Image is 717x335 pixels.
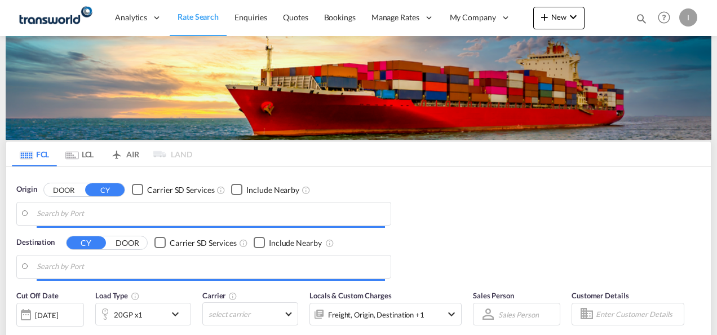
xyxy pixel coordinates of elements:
[108,236,147,249] button: DOOR
[147,184,214,196] div: Carrier SD Services
[6,36,711,140] img: LCL+%26+FCL+BACKGROUND.png
[35,310,58,320] div: [DATE]
[371,12,419,23] span: Manage Rates
[216,186,225,195] md-icon: Unchecked: Search for CY (Container Yard) services for all selected carriers.Checked : Search for...
[37,205,385,222] input: Search by Port
[246,184,299,196] div: Include Nearby
[169,307,188,321] md-icon: icon-chevron-down
[16,303,84,327] div: [DATE]
[325,239,334,248] md-icon: Unchecked: Ignores neighbouring ports when fetching rates.Checked : Includes neighbouring ports w...
[178,12,219,21] span: Rate Search
[635,12,648,25] md-icon: icon-magnify
[44,183,83,196] button: DOOR
[102,142,147,166] md-tab-item: AIR
[309,303,462,325] div: Freight Origin Destination Factory Stuffingicon-chevron-down
[85,183,125,196] button: CY
[654,8,674,27] span: Help
[114,307,143,323] div: 20GP x1
[654,8,679,28] div: Help
[254,237,322,249] md-checkbox: Checkbox No Ink
[115,12,147,23] span: Analytics
[16,291,59,300] span: Cut Off Date
[596,306,680,323] input: Enter Customer Details
[283,12,308,22] span: Quotes
[95,303,191,325] div: 20GP x1icon-chevron-down
[16,237,55,248] span: Destination
[110,148,123,156] md-icon: icon-airplane
[170,237,237,249] div: Carrier SD Services
[231,184,299,196] md-checkbox: Checkbox No Ink
[154,237,237,249] md-checkbox: Checkbox No Ink
[572,291,629,300] span: Customer Details
[679,8,697,27] div: I
[16,184,37,195] span: Origin
[473,291,514,300] span: Sales Person
[95,291,140,300] span: Load Type
[450,12,496,23] span: My Company
[309,291,392,300] span: Locals & Custom Charges
[497,306,540,323] md-select: Sales Person
[566,10,580,24] md-icon: icon-chevron-down
[57,142,102,166] md-tab-item: LCL
[533,7,585,29] button: icon-plus 400-fgNewicon-chevron-down
[269,237,322,249] div: Include Nearby
[132,184,214,196] md-checkbox: Checkbox No Ink
[445,307,458,321] md-icon: icon-chevron-down
[234,12,267,22] span: Enquiries
[538,10,551,24] md-icon: icon-plus 400-fg
[302,186,311,195] md-icon: Unchecked: Ignores neighbouring ports when fetching rates.Checked : Includes neighbouring ports w...
[17,5,93,30] img: f753ae806dec11f0841701cdfdf085c0.png
[538,12,580,21] span: New
[131,292,140,301] md-icon: icon-information-outline
[202,291,237,300] span: Carrier
[328,307,424,323] div: Freight Origin Destination Factory Stuffing
[635,12,648,29] div: icon-magnify
[324,12,356,22] span: Bookings
[12,142,57,166] md-tab-item: FCL
[239,239,248,248] md-icon: Unchecked: Search for CY (Container Yard) services for all selected carriers.Checked : Search for...
[67,236,106,249] button: CY
[12,142,192,166] md-pagination-wrapper: Use the left and right arrow keys to navigate between tabs
[228,292,237,301] md-icon: The selected Trucker/Carrierwill be displayed in the rate results If the rates are from another f...
[37,258,385,275] input: Search by Port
